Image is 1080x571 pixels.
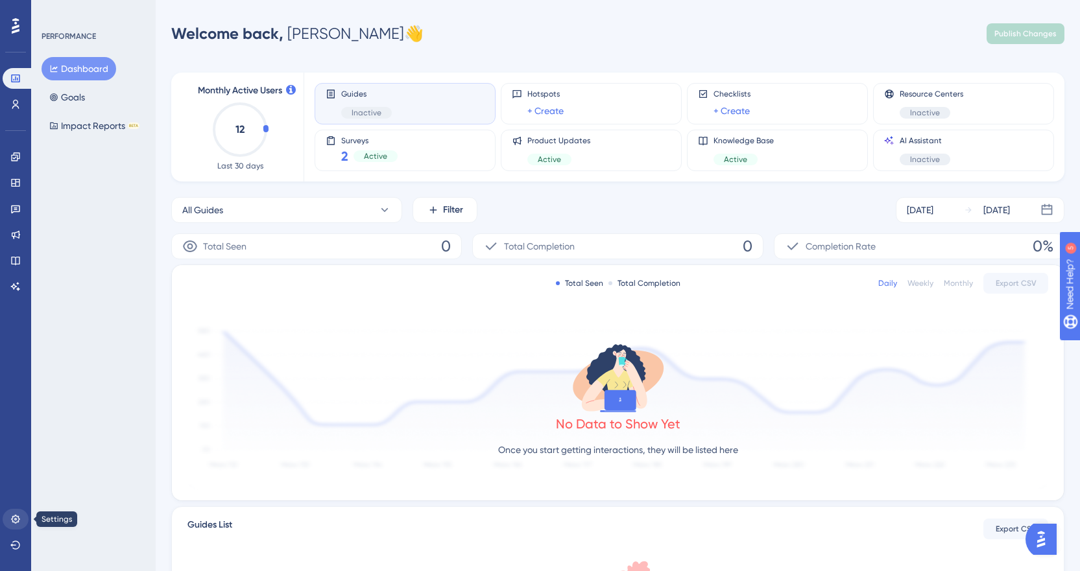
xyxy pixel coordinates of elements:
span: Total Completion [504,239,575,254]
button: Impact ReportsBETA [42,114,147,137]
button: Publish Changes [987,23,1064,44]
div: No Data to Show Yet [556,415,680,433]
span: 0% [1033,236,1053,257]
span: Export CSV [996,278,1037,288]
div: [DATE] [983,202,1010,218]
button: All Guides [171,197,402,223]
div: Total Seen [556,278,603,288]
span: 0 [743,236,752,257]
span: Guides [341,89,392,99]
button: Dashboard [42,57,116,80]
div: Weekly [907,278,933,288]
text: 12 [235,123,245,135]
span: Resource Centers [900,89,963,99]
span: Total Seen [203,239,246,254]
div: PERFORMANCE [42,31,96,41]
div: Monthly [944,278,973,288]
span: Export CSV [996,524,1037,534]
span: Last 30 days [217,161,263,171]
span: Inactive [352,108,381,118]
span: Filter [443,202,463,218]
span: Surveys [341,135,398,145]
span: 2 [341,147,348,165]
div: [DATE] [907,202,933,218]
div: [PERSON_NAME] 👋 [171,23,424,44]
iframe: UserGuiding AI Assistant Launcher [1026,520,1064,559]
span: Inactive [910,108,940,118]
span: Need Help? [30,3,81,19]
span: 0 [441,236,451,257]
span: Checklists [714,89,750,99]
span: All Guides [182,202,223,218]
span: Inactive [910,154,940,165]
span: Monthly Active Users [198,83,282,99]
button: Goals [42,86,93,109]
a: + Create [714,103,750,119]
span: Guides List [187,517,232,541]
div: Daily [878,278,897,288]
p: Once you start getting interactions, they will be listed here [498,442,738,458]
div: BETA [128,122,139,129]
button: Export CSV [983,273,1048,294]
span: Knowledge Base [714,135,774,146]
span: Publish Changes [994,29,1057,39]
span: Hotspots [527,89,564,99]
span: AI Assistant [900,135,950,146]
button: Filter [413,197,477,223]
div: 5 [90,6,94,17]
span: Product Updates [527,135,590,146]
span: Welcome back, [171,24,283,43]
div: Total Completion [608,278,680,288]
span: Completion Rate [806,239,876,254]
span: Active [364,151,387,161]
button: Export CSV [983,519,1048,539]
a: + Create [527,103,564,119]
span: Active [724,154,747,165]
span: Active [538,154,561,165]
